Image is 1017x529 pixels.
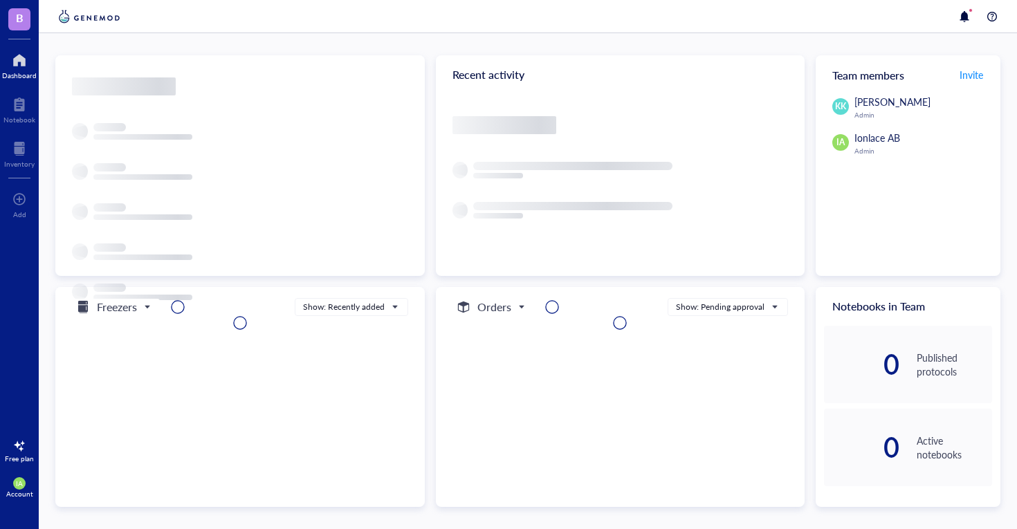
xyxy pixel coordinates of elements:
div: Free plan [5,454,34,463]
div: Notebooks in Team [816,287,1000,326]
div: Show: Recently added [303,301,385,313]
div: Active notebooks [917,434,992,461]
span: B [16,9,24,26]
div: Recent activity [436,55,805,94]
div: Published protocols [917,351,992,378]
div: Dashboard [2,71,37,80]
span: KK [835,100,846,113]
span: Ionlace AB [854,131,900,145]
h5: Orders [477,299,511,315]
div: Show: Pending approval [676,301,764,313]
div: Admin [854,111,992,119]
div: 0 [824,436,899,458]
div: 0 [824,353,899,375]
div: Team members [816,55,1000,94]
a: Dashboard [2,49,37,80]
span: IA [16,479,23,488]
button: Invite [959,64,984,86]
h5: Freezers [97,299,137,315]
div: Notebook [3,115,35,124]
img: genemod-logo [55,8,123,25]
div: Add [13,210,26,219]
a: Notebook [3,93,35,124]
span: IA [836,136,845,149]
a: Inventory [4,138,35,168]
div: Inventory [4,160,35,168]
span: [PERSON_NAME] [854,95,931,109]
div: Account [6,490,33,498]
div: Admin [854,147,992,155]
span: Invite [960,68,983,82]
